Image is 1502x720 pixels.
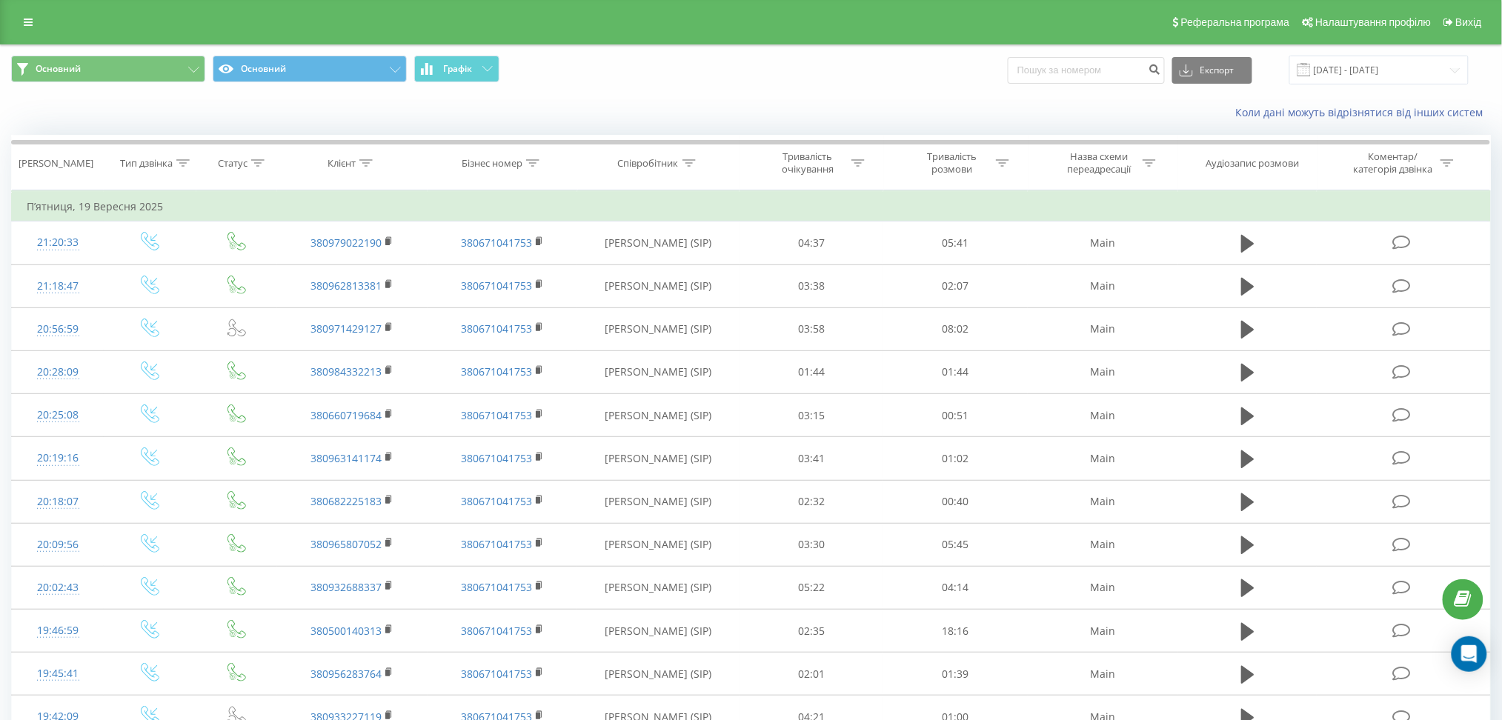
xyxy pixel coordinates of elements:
td: 08:02 [883,307,1028,350]
a: 380671041753 [461,580,532,594]
td: [PERSON_NAME] (SIP) [577,264,739,307]
td: Main [1028,480,1178,523]
td: 00:51 [883,394,1028,437]
td: [PERSON_NAME] (SIP) [577,610,739,653]
td: [PERSON_NAME] (SIP) [577,221,739,264]
td: П’ятниця, 19 Вересня 2025 [12,192,1491,221]
button: Основний [213,56,407,82]
div: Аудіозапис розмови [1206,157,1299,170]
td: 04:14 [883,566,1028,609]
div: Тривалість розмови [913,150,992,176]
a: 380671041753 [461,321,532,336]
td: Main [1028,350,1178,393]
div: Клієнт [328,157,356,170]
button: Графік [414,56,499,82]
td: Main [1028,264,1178,307]
a: Коли дані можуть відрізнятися вiд інших систем [1236,105,1491,119]
td: Main [1028,653,1178,696]
td: [PERSON_NAME] (SIP) [577,566,739,609]
td: Main [1028,437,1178,480]
td: 00:40 [883,480,1028,523]
a: 380971429127 [310,321,382,336]
td: 05:45 [883,523,1028,566]
span: Налаштування профілю [1315,16,1431,28]
td: 02:32 [740,480,884,523]
td: 03:41 [740,437,884,480]
a: 380660719684 [310,408,382,422]
td: 03:30 [740,523,884,566]
td: [PERSON_NAME] (SIP) [577,653,739,696]
div: 20:09:56 [27,530,89,559]
a: 380671041753 [461,236,532,250]
a: 380671041753 [461,624,532,638]
a: 380671041753 [461,408,532,422]
td: Main [1028,610,1178,653]
div: 20:19:16 [27,444,89,473]
div: Назва схеми переадресації [1060,150,1139,176]
span: Графік [443,64,472,74]
span: Реферальна програма [1181,16,1290,28]
div: 20:56:59 [27,315,89,344]
div: 20:25:08 [27,401,89,430]
td: [PERSON_NAME] (SIP) [577,307,739,350]
div: Тривалість очікування [768,150,848,176]
a: 380965807052 [310,537,382,551]
td: 03:15 [740,394,884,437]
a: 380963141174 [310,451,382,465]
a: 380932688337 [310,580,382,594]
td: [PERSON_NAME] (SIP) [577,394,739,437]
a: 380682225183 [310,494,382,508]
td: 03:58 [740,307,884,350]
div: 20:02:43 [27,573,89,602]
a: 380979022190 [310,236,382,250]
div: 21:18:47 [27,272,89,301]
td: Main [1028,221,1178,264]
td: Main [1028,566,1178,609]
div: 19:45:41 [27,659,89,688]
td: Main [1028,307,1178,350]
td: 01:44 [883,350,1028,393]
td: 01:39 [883,653,1028,696]
td: 02:07 [883,264,1028,307]
a: 380962813381 [310,279,382,293]
td: 05:22 [740,566,884,609]
td: [PERSON_NAME] (SIP) [577,523,739,566]
div: 21:20:33 [27,228,89,257]
td: 02:35 [740,610,884,653]
td: 05:41 [883,221,1028,264]
a: 380671041753 [461,667,532,681]
a: 380671041753 [461,451,532,465]
td: [PERSON_NAME] (SIP) [577,437,739,480]
a: 380671041753 [461,494,532,508]
td: 03:38 [740,264,884,307]
td: Main [1028,394,1178,437]
div: [PERSON_NAME] [19,157,93,170]
td: Main [1028,523,1178,566]
div: Співробітник [618,157,679,170]
td: 18:16 [883,610,1028,653]
a: 380671041753 [461,364,532,379]
div: Open Intercom Messenger [1452,636,1487,672]
a: 380500140313 [310,624,382,638]
div: Статус [218,157,247,170]
input: Пошук за номером [1008,57,1165,84]
td: [PERSON_NAME] (SIP) [577,350,739,393]
a: 380984332213 [310,364,382,379]
div: 20:18:07 [27,487,89,516]
a: 380956283764 [310,667,382,681]
div: 20:28:09 [27,358,89,387]
div: Коментар/категорія дзвінка [1350,150,1437,176]
td: 04:37 [740,221,884,264]
td: 02:01 [740,653,884,696]
span: Основний [36,63,81,75]
button: Експорт [1172,57,1252,84]
td: 01:02 [883,437,1028,480]
a: 380671041753 [461,537,532,551]
div: Бізнес номер [462,157,522,170]
span: Вихід [1456,16,1482,28]
div: Тип дзвінка [120,157,173,170]
div: 19:46:59 [27,616,89,645]
td: [PERSON_NAME] (SIP) [577,480,739,523]
a: 380671041753 [461,279,532,293]
button: Основний [11,56,205,82]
